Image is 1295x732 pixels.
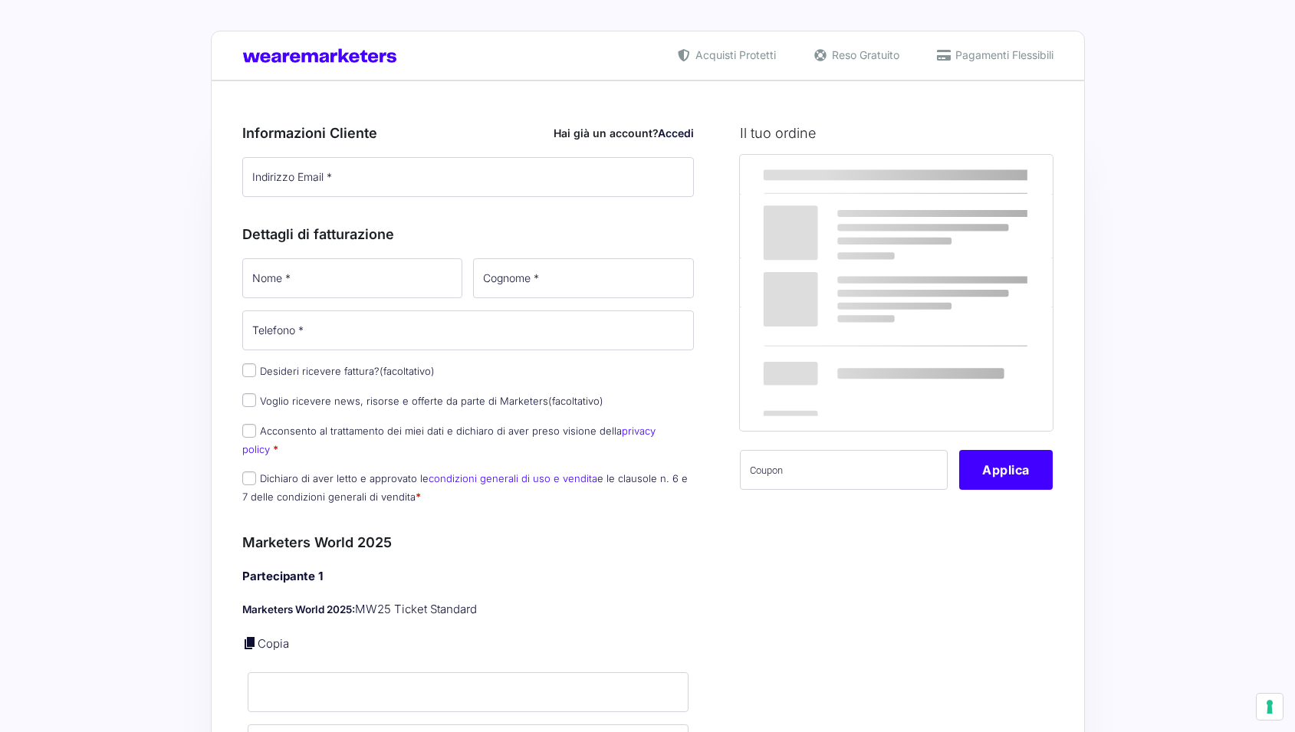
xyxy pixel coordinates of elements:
[242,532,695,553] h3: Marketers World 2025
[242,424,256,438] input: Acconsento al trattamento dei miei dati e dichiaro di aver preso visione dellaprivacy policy
[740,450,948,490] input: Coupon
[242,310,695,350] input: Telefono *
[242,425,656,455] a: privacy policy
[242,601,695,619] p: MW25 Ticket Standard
[242,603,355,615] strong: Marketers World 2025:
[959,450,1053,490] button: Applica
[242,568,695,586] h4: Partecipante 1
[242,425,656,455] label: Acconsento al trattamento dei miei dati e dichiaro di aver preso visione della
[242,393,256,407] input: Voglio ricevere news, risorse e offerte da parte di Marketers(facoltativo)
[473,258,694,298] input: Cognome *
[920,155,1053,195] th: Subtotale
[242,472,688,502] label: Dichiaro di aver letto e approvato le e le clausole n. 6 e 7 delle condizioni generali di vendita
[692,47,776,63] span: Acquisti Protetti
[658,126,694,140] a: Accedi
[740,195,920,258] td: Marketers World 2025 - MW25 Ticket Standard
[554,125,694,141] div: Hai già un account?
[740,123,1053,143] h3: Il tuo ordine
[1257,694,1283,720] button: Le tue preferenze relative al consenso per le tecnologie di tracciamento
[242,471,256,485] input: Dichiaro di aver letto e approvato lecondizioni generali di uso e venditae le clausole n. 6 e 7 d...
[740,307,920,430] th: Totale
[242,363,256,377] input: Desideri ricevere fattura?(facoltativo)
[258,636,289,651] a: Copia
[242,635,258,651] a: Copia i dettagli dell'acquirente
[242,395,603,407] label: Voglio ricevere news, risorse e offerte da parte di Marketers
[242,123,695,143] h3: Informazioni Cliente
[242,224,695,245] h3: Dettagli di fatturazione
[952,47,1053,63] span: Pagamenti Flessibili
[242,157,695,197] input: Indirizzo Email *
[740,258,920,307] th: Subtotale
[242,258,463,298] input: Nome *
[548,395,603,407] span: (facoltativo)
[740,155,920,195] th: Prodotto
[429,472,597,484] a: condizioni generali di uso e vendita
[242,365,435,377] label: Desideri ricevere fattura?
[828,47,899,63] span: Reso Gratuito
[380,365,435,377] span: (facoltativo)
